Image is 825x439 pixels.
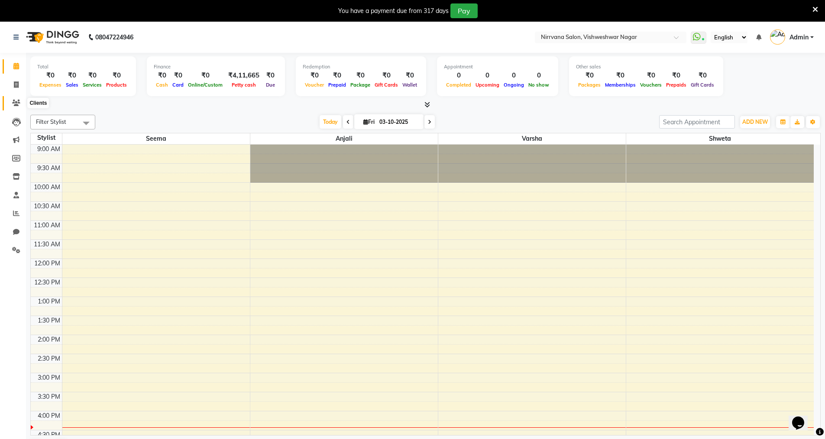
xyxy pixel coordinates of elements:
[326,82,348,88] span: Prepaid
[37,63,129,71] div: Total
[303,82,326,88] span: Voucher
[473,82,501,88] span: Upcoming
[32,183,62,192] div: 10:00 AM
[473,71,501,81] div: 0
[789,404,816,430] iframe: chat widget
[740,116,770,128] button: ADD NEW
[36,373,62,382] div: 3:00 PM
[501,82,526,88] span: Ongoing
[36,145,62,154] div: 9:00 AM
[154,82,170,88] span: Cash
[225,71,263,81] div: ₹4,11,665
[326,71,348,81] div: ₹0
[64,71,81,81] div: ₹0
[372,71,400,81] div: ₹0
[81,82,104,88] span: Services
[603,71,638,81] div: ₹0
[32,278,62,287] div: 12:30 PM
[32,221,62,230] div: 11:00 AM
[372,82,400,88] span: Gift Cards
[742,119,768,125] span: ADD NEW
[264,82,277,88] span: Due
[186,82,225,88] span: Online/Custom
[37,71,64,81] div: ₹0
[22,25,81,49] img: logo
[664,82,689,88] span: Prepaids
[32,240,62,249] div: 11:30 AM
[576,82,603,88] span: Packages
[62,133,250,144] span: Seema
[27,98,49,108] div: Clients
[31,133,62,142] div: Stylist
[689,71,716,81] div: ₹0
[400,82,419,88] span: Wallet
[400,71,419,81] div: ₹0
[36,316,62,325] div: 1:30 PM
[576,63,716,71] div: Other sales
[444,82,473,88] span: Completed
[154,63,278,71] div: Finance
[36,118,66,125] span: Filter Stylist
[501,71,526,81] div: 0
[36,411,62,420] div: 4:00 PM
[338,6,449,16] div: You have a payment due from 317 days
[32,259,62,268] div: 12:00 PM
[444,71,473,81] div: 0
[689,82,716,88] span: Gift Cards
[789,33,809,42] span: Admin
[36,354,62,363] div: 2:30 PM
[36,297,62,306] div: 1:00 PM
[81,71,104,81] div: ₹0
[638,71,664,81] div: ₹0
[638,82,664,88] span: Vouchers
[576,71,603,81] div: ₹0
[303,71,326,81] div: ₹0
[186,71,225,81] div: ₹0
[659,115,735,129] input: Search Appointment
[450,3,478,18] button: Pay
[36,392,62,401] div: 3:30 PM
[626,133,814,144] span: Shweta
[36,335,62,344] div: 2:00 PM
[526,71,551,81] div: 0
[170,71,186,81] div: ₹0
[64,82,81,88] span: Sales
[104,71,129,81] div: ₹0
[32,202,62,211] div: 10:30 AM
[348,71,372,81] div: ₹0
[438,133,626,144] span: Varsha
[230,82,258,88] span: Petty cash
[170,82,186,88] span: Card
[95,25,133,49] b: 08047224946
[664,71,689,81] div: ₹0
[320,115,341,129] span: Today
[361,119,377,125] span: Fri
[37,82,64,88] span: Expenses
[263,71,278,81] div: ₹0
[377,116,420,129] input: 2025-10-03
[154,71,170,81] div: ₹0
[104,82,129,88] span: Products
[444,63,551,71] div: Appointment
[603,82,638,88] span: Memberships
[526,82,551,88] span: No show
[770,29,785,45] img: Admin
[348,82,372,88] span: Package
[250,133,438,144] span: Anjali
[36,164,62,173] div: 9:30 AM
[303,63,419,71] div: Redemption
